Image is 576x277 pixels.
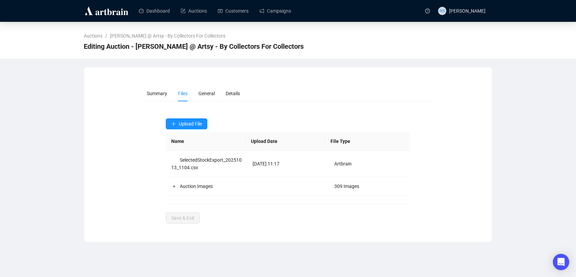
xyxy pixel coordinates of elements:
li: / [105,32,107,40]
a: Campaigns [259,2,291,20]
a: [PERSON_NAME] @ Artsy - By Collectors For Collectors [109,32,227,40]
a: Dashboard [139,2,170,20]
a: Auctions [82,32,104,40]
a: Customers [218,2,249,20]
span: General [198,91,215,96]
th: Name [166,132,245,151]
button: Upload File [166,118,207,129]
span: Details [226,91,240,96]
img: logo [84,5,129,16]
button: Expand row [171,184,177,189]
th: Upload Date [245,132,325,151]
span: question-circle [425,9,430,13]
td: SelectedStockExport_20251013_1104.csv [166,151,247,177]
th: File Type [325,132,405,151]
td: Auction Images [166,177,247,196]
span: NS [439,8,445,14]
button: Save & Exit [166,213,200,223]
span: Artbrain [334,161,352,166]
span: Summary [147,91,167,96]
span: Editing Auction - Tate Ward @ Artsy - By Collectors For Collectors [84,41,304,52]
span: plus [171,121,176,126]
td: [DATE] 11:17 [247,151,329,177]
span: [PERSON_NAME] [449,8,485,14]
div: Open Intercom Messenger [553,254,569,270]
span: 309 Images [334,184,359,189]
span: Upload File [179,121,202,127]
span: Files [178,91,188,96]
a: Auctions [181,2,207,20]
